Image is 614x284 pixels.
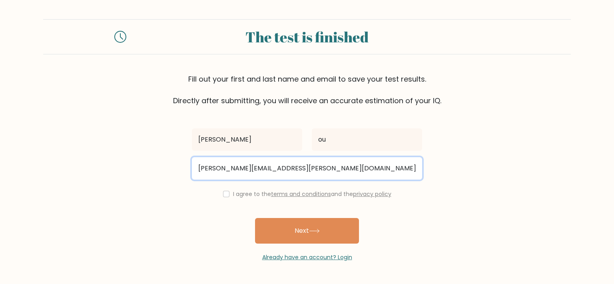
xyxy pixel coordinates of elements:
[136,26,478,48] div: The test is finished
[312,128,422,151] input: Last name
[233,190,391,198] label: I agree to the and the
[43,74,571,106] div: Fill out your first and last name and email to save your test results. Directly after submitting,...
[192,157,422,180] input: Email
[262,253,352,261] a: Already have an account? Login
[255,218,359,244] button: Next
[271,190,331,198] a: terms and conditions
[353,190,391,198] a: privacy policy
[192,128,302,151] input: First name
